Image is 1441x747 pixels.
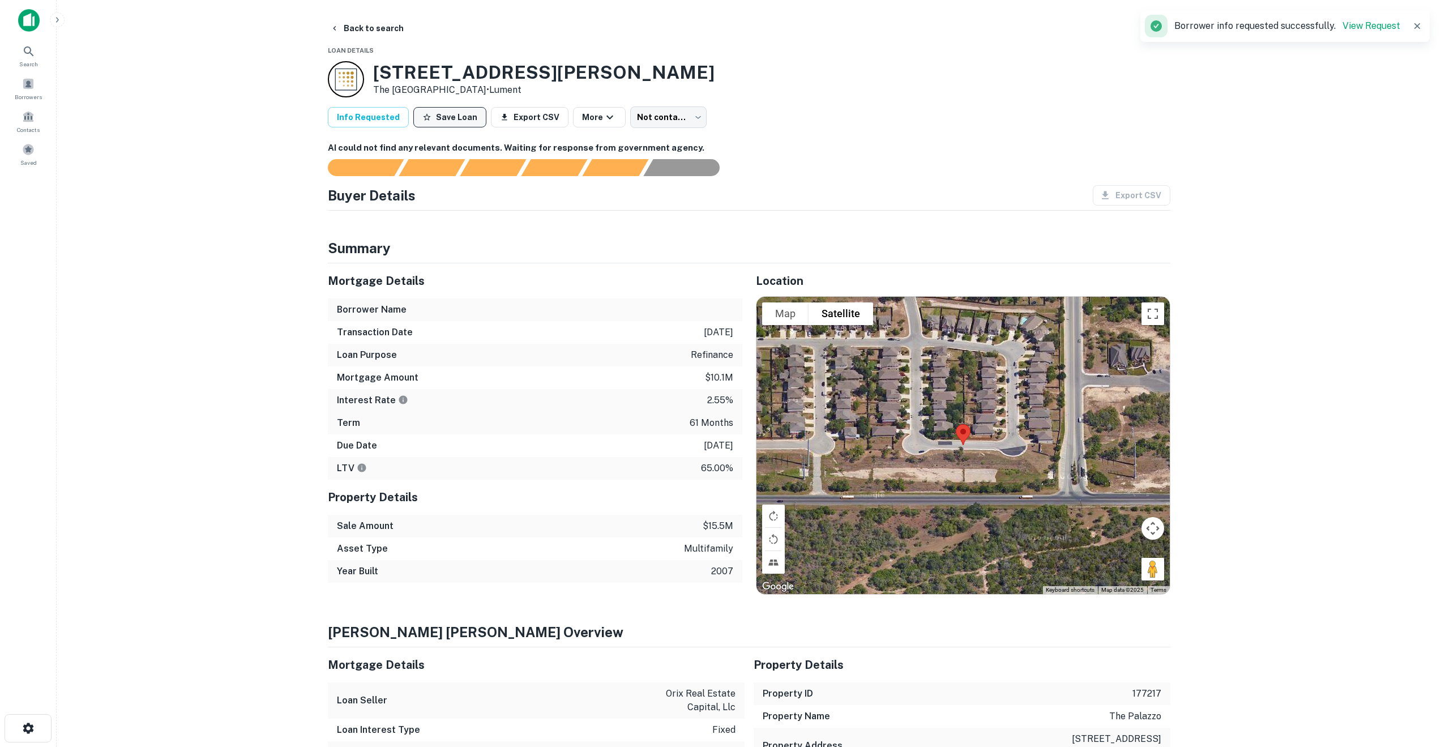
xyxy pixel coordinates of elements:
[691,348,733,362] p: refinance
[328,47,374,54] span: Loan Details
[328,185,416,206] h4: Buyer Details
[337,694,387,707] h6: Loan Seller
[337,519,394,533] h6: Sale Amount
[3,40,53,71] a: Search
[707,394,733,407] p: 2.55%
[3,139,53,169] a: Saved
[337,326,413,339] h6: Transaction Date
[762,505,785,527] button: Rotate map clockwise
[17,125,40,134] span: Contacts
[328,622,1170,642] h4: [PERSON_NAME] [PERSON_NAME] Overview
[754,656,1170,673] h5: Property Details
[1151,587,1166,593] a: Terms (opens in new tab)
[337,416,360,430] h6: Term
[337,565,378,578] h6: Year Built
[704,326,733,339] p: [DATE]
[337,371,418,385] h6: Mortgage Amount
[337,723,420,737] h6: Loan Interest Type
[18,9,40,32] img: capitalize-icon.png
[413,107,486,127] button: Save Loan
[314,159,399,176] div: Sending borrower request to AI...
[337,348,397,362] h6: Loan Purpose
[712,723,736,737] p: fixed
[15,92,42,101] span: Borrowers
[521,159,587,176] div: Principals found, AI now looking for contact information...
[328,489,742,506] h5: Property Details
[328,107,409,127] button: Info Requested
[809,302,873,325] button: Show satellite imagery
[337,303,407,317] h6: Borrower Name
[704,439,733,453] p: [DATE]
[1109,710,1161,723] p: the palazzo
[759,579,797,594] img: Google
[1046,586,1094,594] button: Keyboard shortcuts
[762,551,785,574] button: Tilt map
[460,159,526,176] div: Documents found, AI parsing details...
[759,579,797,594] a: Open this area in Google Maps (opens a new window)
[684,542,733,556] p: multifamily
[20,158,37,167] span: Saved
[703,519,733,533] p: $15.5m
[3,106,53,136] a: Contacts
[705,371,733,385] p: $10.1m
[1141,517,1164,540] button: Map camera controls
[337,462,367,475] h6: LTV
[328,238,1170,258] h4: Summary
[337,542,388,556] h6: Asset Type
[1141,558,1164,580] button: Drag Pegman onto the map to open Street View
[489,84,521,95] a: Lument
[634,687,736,714] p: orix real estate capital, llc
[357,463,367,473] svg: LTVs displayed on the website are for informational purposes only and may be reported incorrectly...
[711,565,733,578] p: 2007
[762,528,785,550] button: Rotate map counterclockwise
[328,142,1170,155] h6: AI could not find any relevant documents. Waiting for response from government agency.
[373,83,715,97] p: The [GEOGRAPHIC_DATA] •
[337,439,377,453] h6: Due Date
[756,272,1170,289] h5: Location
[326,18,408,39] button: Back to search
[762,302,809,325] button: Show street map
[582,159,648,176] div: Principals found, still searching for contact information. This may take time...
[337,394,408,407] h6: Interest Rate
[1384,656,1441,711] iframe: Chat Widget
[690,416,733,430] p: 61 months
[398,395,408,405] svg: The interest rates displayed on the website are for informational purposes only and may be report...
[763,687,813,701] h6: Property ID
[763,710,830,723] h6: Property Name
[3,73,53,104] a: Borrowers
[373,62,715,83] h3: [STREET_ADDRESS][PERSON_NAME]
[701,462,733,475] p: 65.00%
[1342,20,1400,31] a: View Request
[573,107,626,127] button: More
[399,159,465,176] div: Your request is received and processing...
[19,59,38,69] span: Search
[328,272,742,289] h5: Mortgage Details
[1101,587,1144,593] span: Map data ©2025
[630,106,707,128] div: Not contacted
[1132,687,1161,701] p: 177217
[1174,19,1400,33] p: Borrower info requested successfully.
[1141,302,1164,325] button: Toggle fullscreen view
[644,159,733,176] div: AI fulfillment process complete.
[491,107,568,127] button: Export CSV
[328,656,745,673] h5: Mortgage Details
